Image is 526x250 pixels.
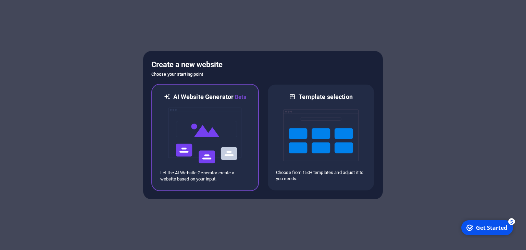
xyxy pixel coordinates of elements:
p: Choose from 150+ templates and adjust it to you needs. [276,170,366,182]
p: Let the AI Website Generator create a website based on your input. [160,170,250,182]
div: Get Started 5 items remaining, 0% complete [4,3,55,18]
img: ai [167,101,243,170]
h6: Template selection [299,93,352,101]
div: Template selectionChoose from 150+ templates and adjust it to you needs. [267,84,375,191]
h6: Choose your starting point [151,70,375,78]
h6: AI Website Generator [173,93,246,101]
span: Beta [234,94,247,100]
h5: Create a new website [151,59,375,70]
div: 5 [51,1,58,8]
div: Get Started [18,7,50,14]
div: AI Website GeneratorBetaaiLet the AI Website Generator create a website based on your input. [151,84,259,191]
